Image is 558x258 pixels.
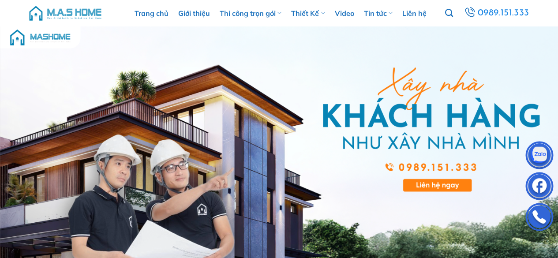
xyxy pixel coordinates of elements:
img: Facebook [526,174,553,201]
span: 0989.151.333 [477,6,529,21]
a: Tìm kiếm [445,4,453,22]
img: Phone [526,205,553,232]
a: 0989.151.333 [463,5,531,21]
img: Zalo [526,143,553,170]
